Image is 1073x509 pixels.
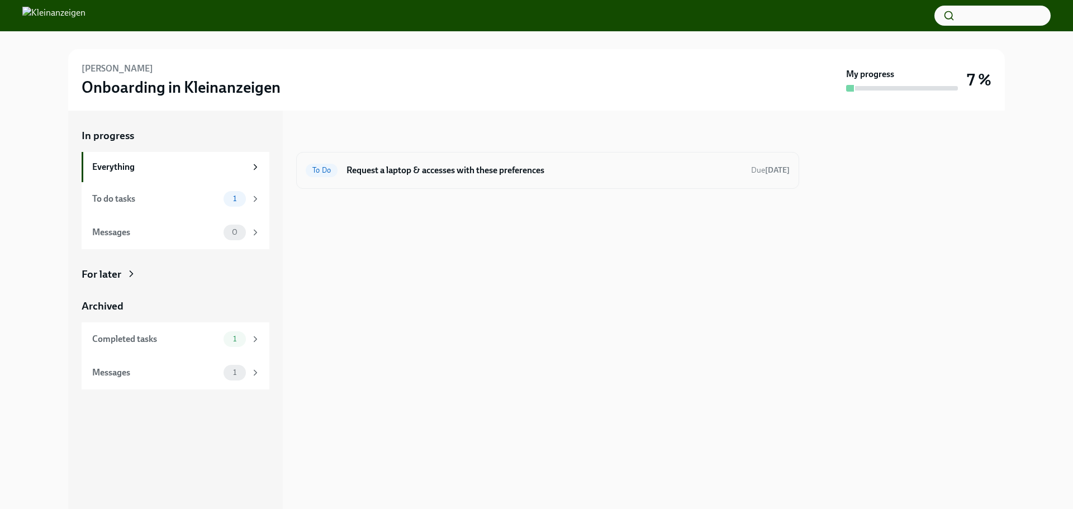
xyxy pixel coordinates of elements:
[82,129,269,143] a: In progress
[92,226,219,239] div: Messages
[92,367,219,379] div: Messages
[967,70,991,90] h3: 7 %
[92,193,219,205] div: To do tasks
[82,182,269,216] a: To do tasks1
[296,129,349,143] div: In progress
[226,335,243,343] span: 1
[751,165,790,175] span: Due
[225,228,244,236] span: 0
[22,7,86,25] img: Kleinanzeigen
[306,166,338,174] span: To Do
[751,165,790,175] span: September 20th, 2025 09:00
[226,194,243,203] span: 1
[846,68,894,80] strong: My progress
[346,164,742,177] h6: Request a laptop & accesses with these preferences
[82,322,269,356] a: Completed tasks1
[82,299,269,313] a: Archived
[765,165,790,175] strong: [DATE]
[82,356,269,389] a: Messages1
[82,63,153,75] h6: [PERSON_NAME]
[82,267,269,282] a: For later
[306,161,790,179] a: To DoRequest a laptop & accesses with these preferencesDue[DATE]
[82,216,269,249] a: Messages0
[82,77,281,97] h3: Onboarding in Kleinanzeigen
[82,267,121,282] div: For later
[226,368,243,377] span: 1
[92,161,246,173] div: Everything
[82,152,269,182] a: Everything
[92,333,219,345] div: Completed tasks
